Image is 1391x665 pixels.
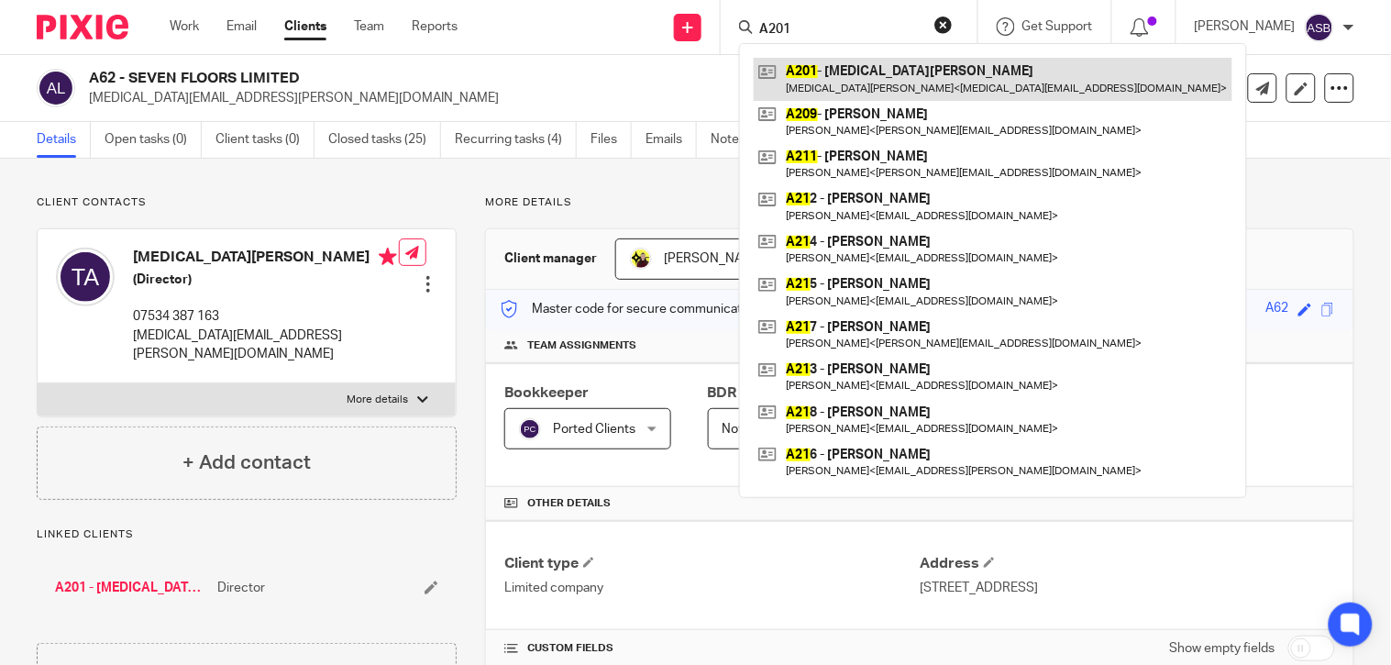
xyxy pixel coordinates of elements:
img: Pixie [37,15,128,39]
p: More details [485,195,1354,210]
a: Work [170,17,199,36]
a: Closed tasks (25) [328,122,441,158]
a: Files [591,122,632,158]
button: Clear [934,16,953,34]
div: A62 [1266,299,1289,320]
h4: Client type [504,554,920,573]
h5: (Director) [133,271,399,289]
span: Get Support [1022,20,1093,33]
p: [PERSON_NAME] [1195,17,1296,36]
a: Recurring tasks (4) [455,122,577,158]
h4: CUSTOM FIELDS [504,641,920,656]
h4: + Add contact [182,449,311,477]
p: 07534 387 163 [133,307,399,326]
span: Director [217,579,265,597]
span: BDR [708,385,737,400]
span: Other details [527,496,611,511]
a: Client tasks (0) [215,122,315,158]
img: Megan-Starbridge.jpg [630,248,652,270]
p: [MEDICAL_DATA][EMAIL_ADDRESS][PERSON_NAME][DOMAIN_NAME] [133,327,399,364]
p: [MEDICAL_DATA][EMAIL_ADDRESS][PERSON_NAME][DOMAIN_NAME] [89,89,1105,107]
p: Master code for secure communications and files [500,300,816,318]
span: Ported Clients [553,423,635,436]
p: [STREET_ADDRESS] [920,579,1335,597]
a: Team [354,17,384,36]
h4: [MEDICAL_DATA][PERSON_NAME] [133,248,399,271]
span: Not selected [723,423,797,436]
img: svg%3E [56,248,115,306]
img: svg%3E [1305,13,1334,42]
span: Team assignments [527,338,636,353]
a: Email [226,17,257,36]
input: Search [757,22,922,39]
label: Show empty fields [1170,639,1275,658]
span: Bookkeeper [504,385,589,400]
i: Primary [379,248,397,266]
a: Clients [284,17,326,36]
span: [PERSON_NAME] [664,252,765,265]
a: Open tasks (0) [105,122,202,158]
h4: Address [920,554,1335,573]
img: svg%3E [519,418,541,440]
h3: Client manager [504,249,597,268]
a: Notes (1) [711,122,778,158]
h2: A62 - SEVEN FLOORS LIMITED [89,69,901,88]
p: Limited company [504,579,920,597]
p: More details [347,393,408,407]
a: Details [37,122,91,158]
p: Client contacts [37,195,457,210]
a: A201 - [MEDICAL_DATA][PERSON_NAME] [55,579,208,597]
img: svg%3E [37,69,75,107]
p: Linked clients [37,527,457,542]
a: Emails [646,122,697,158]
a: Reports [412,17,458,36]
